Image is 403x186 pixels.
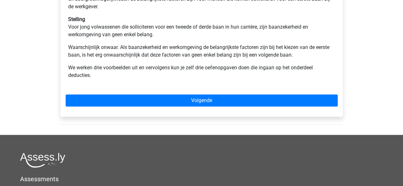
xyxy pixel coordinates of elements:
p: We werken drie voorbeelden uit en vervolgens kun je zelf drie oefenopgaven doen die ingaan op het... [68,64,335,79]
b: Stelling [68,16,85,22]
img: Assessly logo [20,153,65,168]
p: Waarschijnlijk onwaar. Als baanzekerheid en werkomgeving de belangrijkste factoren zijn bij het k... [68,44,335,59]
h5: Assessments [20,175,383,183]
p: Voor jong volwassenen die solliciteren voor een tweede of derde baan in hun carrière, zijn baanze... [68,16,335,38]
a: Volgende [66,94,338,107]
